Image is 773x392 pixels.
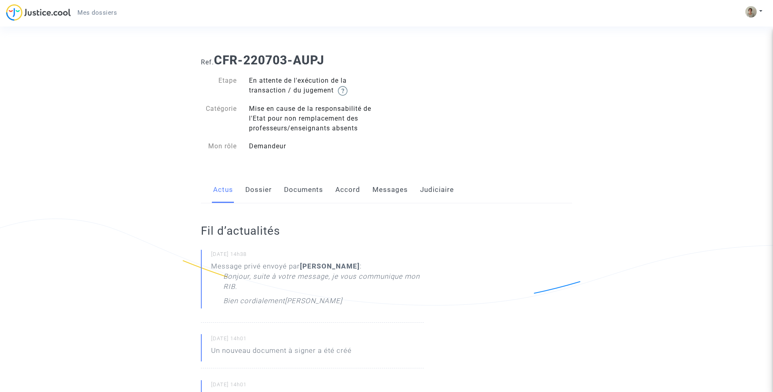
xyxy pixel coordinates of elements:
span: Ref. [201,58,214,66]
div: Demandeur [243,141,387,151]
p: Bonjour, suite à votre message, je vous communique mon RIB. [223,271,424,296]
div: Mise en cause de la responsabilité de l'Etat pour non remplacement des professeurs/enseignants ab... [243,104,387,133]
a: Judiciaire [420,176,454,203]
a: Accord [335,176,360,203]
div: Etape [195,76,243,96]
small: [DATE] 14h38 [211,251,424,261]
a: Mes dossiers [71,7,123,19]
a: Documents [284,176,323,203]
p: Un nouveau document à signer a été créé [211,346,352,360]
a: Actus [213,176,233,203]
b: [PERSON_NAME] [300,262,360,270]
a: Messages [372,176,408,203]
div: Mon rôle [195,141,243,151]
img: help.svg [338,86,348,96]
span: Mes dossiers [77,9,117,16]
img: AOh14GiDxcYCRGTQBqWBzWEBSAjcFPBSM4Ny8Wxik6he1A=s96-c [745,6,757,18]
img: jc-logo.svg [6,4,71,21]
div: En attente de l'exécution de la transaction / du jugement [243,76,387,96]
p: Bien cordialement [223,296,285,310]
h2: Fil d’actualités [201,224,424,238]
p: [PERSON_NAME] [285,296,342,310]
div: Catégorie [195,104,243,133]
a: Dossier [245,176,272,203]
small: [DATE] 14h01 [211,381,424,392]
div: Message privé envoyé par : [211,261,424,310]
small: [DATE] 14h01 [211,335,424,346]
b: CFR-220703-AUPJ [214,53,324,67]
